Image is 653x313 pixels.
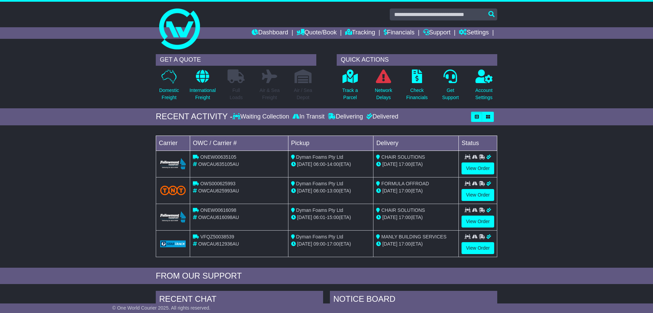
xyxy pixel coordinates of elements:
[382,188,397,193] span: [DATE]
[160,240,186,247] img: GetCarrierServiceLogo
[159,87,179,101] p: Domestic Freight
[297,215,312,220] span: [DATE]
[297,188,312,193] span: [DATE]
[327,241,339,247] span: 17:00
[462,216,494,228] a: View Order
[156,271,497,281] div: FROM OUR SUPPORT
[198,161,239,167] span: OWCAU635105AU
[376,187,456,194] div: (ETA)
[200,207,236,213] span: ONEW00616098
[160,186,186,195] img: TNT_Domestic.png
[297,161,312,167] span: [DATE]
[233,113,291,121] div: Waiting Collection
[156,136,190,151] td: Carrier
[327,188,339,193] span: 13:00
[296,181,344,186] span: Dyman Foams Pty Ltd
[200,154,236,160] span: ONEW00635105
[296,234,344,239] span: Dyman Foams Pty Ltd
[342,87,358,101] p: Track a Parcel
[381,234,446,239] span: MANLY BUILDING SERVICES
[297,241,312,247] span: [DATE]
[326,113,365,121] div: Delivering
[459,27,489,39] a: Settings
[291,214,371,221] div: - (ETA)
[462,189,494,201] a: View Order
[190,136,288,151] td: OWC / Carrier #
[365,113,398,121] div: Delivered
[200,234,234,239] span: VFQZ50038539
[337,54,497,66] div: QUICK ACTIONS
[442,87,459,101] p: Get Support
[156,54,316,66] div: GET A QUOTE
[330,291,497,309] div: NOTICE BOARD
[382,215,397,220] span: [DATE]
[376,240,456,248] div: (ETA)
[475,87,493,101] p: Account Settings
[189,69,216,105] a: InternationalFreight
[327,215,339,220] span: 15:00
[296,154,344,160] span: Dyman Foams Pty Ltd
[291,161,371,168] div: - (ETA)
[156,112,233,122] div: RECENT ACTIVITY -
[228,87,245,101] p: Full Loads
[159,69,179,105] a: DomesticFreight
[373,136,459,151] td: Delivery
[381,207,425,213] span: CHAIR SOLUTIONS
[381,154,425,160] span: CHAIR SOLUTIONS
[376,161,456,168] div: (ETA)
[112,305,211,311] span: © One World Courier 2025. All rights reserved.
[442,69,459,105] a: GetSupport
[382,161,397,167] span: [DATE]
[291,113,326,121] div: In Transit
[342,69,358,105] a: Track aParcel
[291,240,371,248] div: - (ETA)
[375,87,392,101] p: Network Delays
[345,27,375,39] a: Tracking
[198,215,239,220] span: OWCAU616098AU
[462,162,494,174] a: View Order
[376,214,456,221] div: (ETA)
[399,161,411,167] span: 17:00
[296,207,344,213] span: Dyman Foams Pty Ltd
[314,215,325,220] span: 06:01
[382,241,397,247] span: [DATE]
[475,69,493,105] a: AccountSettings
[327,161,339,167] span: 14:00
[314,161,325,167] span: 06:00
[399,215,411,220] span: 17:00
[160,158,186,170] img: Followmont_Transport.png
[406,87,428,101] p: Check Financials
[381,181,429,186] span: FORMULA OFFROAD
[156,291,323,309] div: RECENT CHAT
[198,188,239,193] span: OWCAU625993AU
[314,188,325,193] span: 06:00
[462,242,494,254] a: View Order
[314,241,325,247] span: 09:00
[291,187,371,194] div: - (ETA)
[374,69,392,105] a: NetworkDelays
[252,27,288,39] a: Dashboard
[399,188,411,193] span: 17:00
[423,27,451,39] a: Support
[406,69,428,105] a: CheckFinancials
[294,87,312,101] p: Air / Sea Depot
[259,87,280,101] p: Air & Sea Freight
[198,241,239,247] span: OWCAU612936AU
[288,136,373,151] td: Pickup
[459,136,497,151] td: Status
[200,181,236,186] span: OWS000625993
[399,241,411,247] span: 17:00
[160,212,186,223] img: Followmont_Transport.png
[189,87,216,101] p: International Freight
[297,27,337,39] a: Quote/Book
[384,27,415,39] a: Financials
